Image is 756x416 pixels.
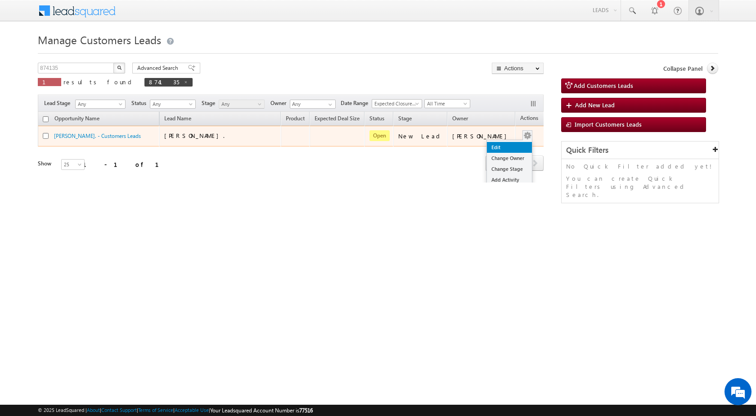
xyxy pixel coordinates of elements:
em: Start Chat [122,278,163,290]
div: Chat with us now [47,47,151,59]
span: © 2025 LeadSquared | | | | | [38,406,313,415]
span: Manage Customers Leads [38,32,161,47]
span: Expected Closure Date [372,100,419,108]
span: Expected Deal Size [315,115,360,122]
a: Change Owner [487,153,532,164]
span: Owner [452,115,468,122]
input: Type to Search [290,100,336,109]
a: Expected Deal Size [310,114,364,125]
span: Actions [516,113,543,125]
span: [PERSON_NAME]. [164,132,225,139]
span: 77516 [299,407,313,414]
a: Edit [487,142,532,153]
span: results found [63,78,135,86]
a: All Time [424,99,470,108]
a: next [527,156,544,171]
span: Collapse Panel [663,64,702,73]
div: Minimize live chat window [148,5,169,26]
span: Lead Name [160,114,196,125]
span: 874135 [149,78,179,86]
a: Status [365,114,389,125]
img: Search [117,65,121,70]
span: 25 [62,160,85,169]
span: Import Customers Leads [575,120,642,128]
textarea: Type your message and hit 'Enter' [12,83,164,270]
img: d_60004797649_company_0_60004797649 [15,47,38,59]
span: Opportunity Name [54,115,99,122]
div: Show [38,160,54,168]
a: Acceptable Use [175,407,209,413]
span: Any [219,100,262,108]
span: Any [150,100,193,108]
a: Any [219,100,265,109]
span: All Time [425,100,468,108]
span: Stage [398,115,412,122]
input: Check all records [43,116,49,122]
p: No Quick Filter added yet! [566,162,714,170]
a: prev [486,156,502,171]
div: Quick Filters [562,142,719,159]
a: Opportunity Name [50,114,104,125]
a: Contact Support [101,407,137,413]
span: Owner [270,99,290,107]
span: Your Leadsquared Account Number is [210,407,313,414]
a: About [87,407,100,413]
a: [PERSON_NAME]. - Customers Leads [54,133,141,139]
a: Any [75,100,126,109]
span: prev [486,155,502,171]
a: Stage [394,114,416,125]
span: Advanced Search [137,64,181,72]
a: Add Activity [487,174,532,185]
span: Any [76,100,122,108]
a: Any [150,100,196,109]
span: Product [286,115,305,122]
div: [PERSON_NAME] [452,132,511,140]
div: New Lead [398,132,443,140]
a: Show All Items [324,100,335,109]
a: Expected Closure Date [372,99,422,108]
span: Add Customers Leads [574,82,633,89]
span: Date Range [341,99,372,107]
p: You can create Quick Filters using Advanced Search. [566,174,714,199]
span: Open [369,130,390,141]
span: Stage [202,99,219,107]
button: Actions [492,63,544,74]
div: 1 - 1 of 1 [83,159,170,169]
span: 1 [42,78,57,86]
span: Lead Stage [44,99,74,107]
a: 25 [61,159,85,170]
span: Status [131,99,150,107]
span: Add New Lead [575,101,615,109]
a: Change Stage [487,164,532,174]
span: next [527,155,544,171]
a: Terms of Service [138,407,173,413]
